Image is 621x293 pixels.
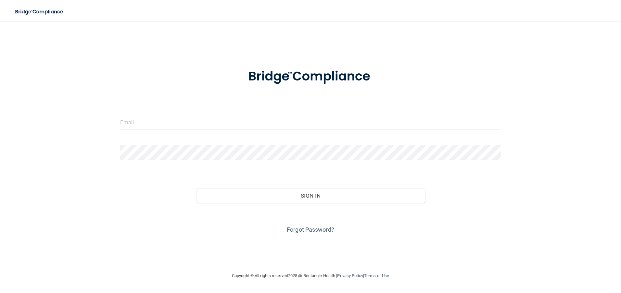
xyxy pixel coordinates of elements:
[364,273,389,278] a: Terms of Use
[192,265,429,286] div: Copyright © All rights reserved 2025 @ Rectangle Health | |
[120,115,501,129] input: Email
[235,60,386,93] img: bridge_compliance_login_screen.278c3ca4.svg
[287,226,334,233] a: Forgot Password?
[196,189,425,203] button: Sign In
[337,273,363,278] a: Privacy Policy
[10,5,70,18] img: bridge_compliance_login_screen.278c3ca4.svg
